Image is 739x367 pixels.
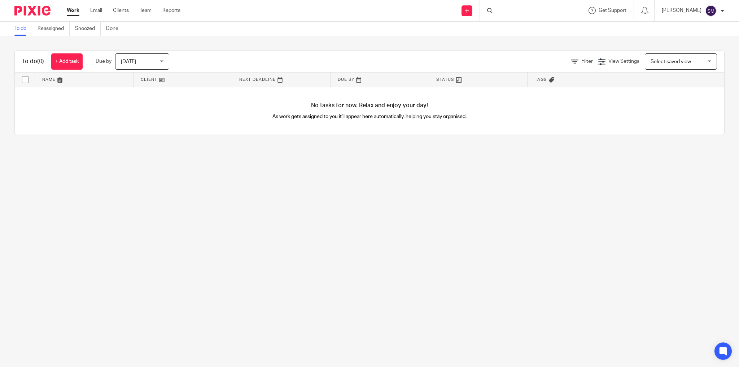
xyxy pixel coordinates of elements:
img: Pixie [14,6,51,16]
a: Reports [162,7,180,14]
span: View Settings [608,59,639,64]
span: Tags [535,78,547,82]
a: Team [140,7,152,14]
span: (0) [37,58,44,64]
a: Email [90,7,102,14]
p: [PERSON_NAME] [662,7,701,14]
h4: No tasks for now. Relax and enjoy your day! [15,102,724,109]
p: As work gets assigned to you it'll appear here automatically, helping you stay organised. [192,113,547,120]
a: Reassigned [38,22,70,36]
a: To do [14,22,32,36]
h1: To do [22,58,44,65]
a: + Add task [51,53,83,70]
span: Filter [581,59,593,64]
span: [DATE] [121,59,136,64]
span: Get Support [599,8,626,13]
a: Work [67,7,79,14]
p: Due by [96,58,111,65]
a: Clients [113,7,129,14]
a: Done [106,22,124,36]
span: Select saved view [651,59,691,64]
img: svg%3E [705,5,717,17]
a: Snoozed [75,22,101,36]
